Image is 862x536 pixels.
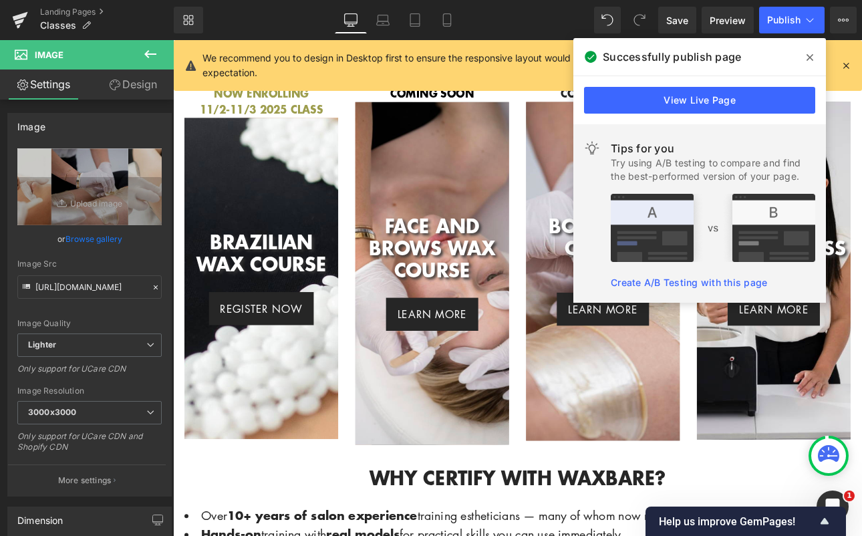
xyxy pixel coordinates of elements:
a: register now [42,296,166,335]
div: Image Quality [17,319,162,328]
div: Image [17,114,45,132]
img: tip.png [611,194,815,262]
span: Preview [710,13,746,27]
b: 3000x3000 [28,407,76,417]
span: 11/2-11/3 2025 CLASS [31,73,176,91]
h1: face and brows wax course [214,207,394,283]
span: NOW ENROLLING [48,54,160,72]
div: Only support for UCare CDN and Shopify CDN [17,431,162,461]
div: Try using A/B testing to compare and find the best-performed version of your page. [611,156,815,183]
a: learn more [250,303,358,342]
div: Image Resolution [17,386,162,396]
p: We recommend you to design in Desktop first to ensure the responsive layout would display correct... [202,51,778,80]
a: New Library [174,7,203,33]
div: Image Src [17,259,162,269]
input: Link [17,275,162,299]
button: More settings [8,464,166,496]
iframe: Intercom live chat [817,491,849,523]
span: register now [55,306,152,325]
h1: Why Certify With Waxbare? [13,502,795,527]
a: Laptop [367,7,399,33]
span: Image [35,49,63,60]
a: Tablet [399,7,431,33]
span: Successfully publish page [603,49,741,65]
p: More settings [58,475,112,487]
a: Design [90,70,176,100]
button: Undo [594,7,621,33]
div: Only support for UCare CDN [17,364,162,383]
h1: BRAZILIAN wax course [13,225,194,277]
span: Classes [40,20,76,31]
h1: body wax course [414,207,595,258]
a: Mobile [431,7,463,33]
span: Save [666,13,688,27]
span: learn more [664,307,746,325]
span: Help us improve GemPages! [659,515,817,528]
a: Browse gallery [65,227,122,251]
a: Create A/B Testing with this page [611,277,767,288]
button: More [830,7,857,33]
a: View Live Page [584,87,815,114]
b: Lighter [28,340,56,350]
span: COMING SOON [455,54,554,72]
button: Redo [626,7,653,33]
a: Landing Pages [40,7,174,17]
span: COMING SOON [255,54,353,72]
a: Preview [702,7,754,33]
div: Tips for you [611,140,815,156]
a: Desktop [335,7,367,33]
div: Dimension [17,507,63,526]
div: or [17,232,162,246]
span: COMING SOON [656,54,754,72]
span: learn more [263,313,345,331]
span: learn more [464,307,545,325]
img: light.svg [584,140,600,156]
button: Publish [759,7,825,33]
a: learn more [450,297,559,336]
h1: certification classes [13,1,795,27]
a: learn more [651,297,759,336]
span: 1 [844,491,855,501]
button: Show survey - Help us improve GemPages! [659,513,833,529]
h1: train the trainer class [615,207,795,258]
span: Publish [767,15,801,25]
